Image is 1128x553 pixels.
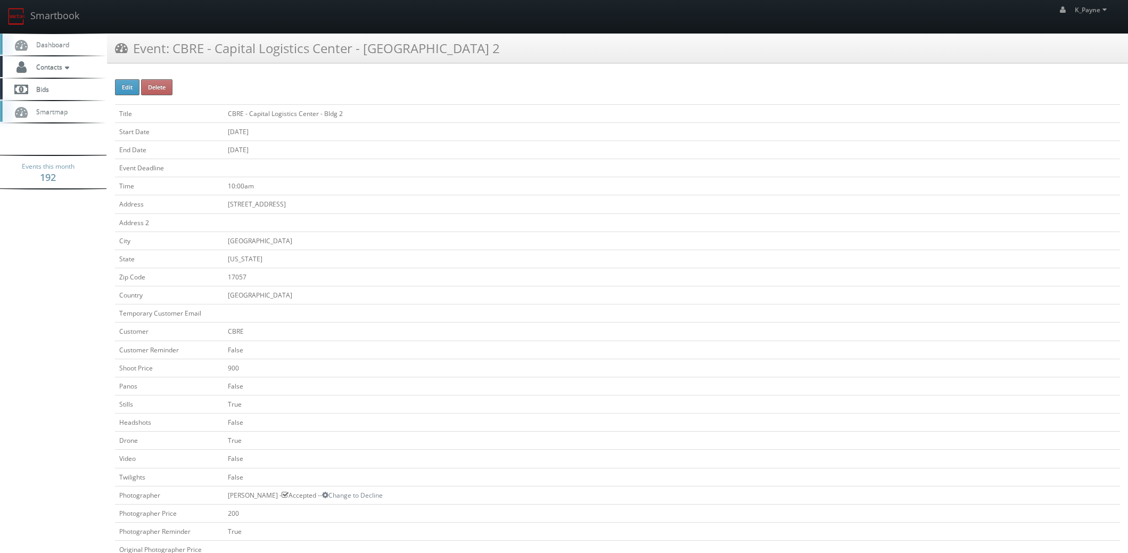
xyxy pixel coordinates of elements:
td: Customer Reminder [115,341,224,359]
td: 10:00am [224,177,1121,195]
td: Video [115,450,224,468]
td: False [224,377,1121,395]
td: [GEOGRAPHIC_DATA] [224,232,1121,250]
td: Title [115,104,224,122]
td: Photographer Price [115,504,224,522]
td: True [224,395,1121,413]
td: Panos [115,377,224,395]
span: Events this month [22,161,75,172]
td: False [224,468,1121,486]
td: Time [115,177,224,195]
td: 200 [224,504,1121,522]
td: False [224,414,1121,432]
td: True [224,522,1121,540]
td: [US_STATE] [224,250,1121,268]
span: Contacts [31,62,72,71]
td: 900 [224,359,1121,377]
img: smartbook-logo.png [8,8,25,25]
td: End Date [115,141,224,159]
td: [STREET_ADDRESS] [224,195,1121,213]
span: Smartmap [31,107,68,116]
td: Country [115,286,224,304]
td: State [115,250,224,268]
td: Shoot Price [115,359,224,377]
td: Start Date [115,122,224,141]
td: Address 2 [115,213,224,232]
td: CBRE [224,323,1121,341]
td: City [115,232,224,250]
td: Zip Code [115,268,224,286]
td: True [224,432,1121,450]
td: CBRE - Capital Logistics Center - Bldg 2 [224,104,1121,122]
a: Change to Decline [322,491,383,500]
td: Photographer [115,486,224,504]
td: Headshots [115,414,224,432]
td: Temporary Customer Email [115,304,224,323]
td: [DATE] [224,122,1121,141]
button: Delete [141,79,172,95]
td: False [224,450,1121,468]
td: [DATE] [224,141,1121,159]
td: Drone [115,432,224,450]
td: Stills [115,395,224,413]
span: K_Payne [1075,5,1110,14]
td: Address [115,195,224,213]
td: Twilights [115,468,224,486]
h3: Event: CBRE - Capital Logistics Center - [GEOGRAPHIC_DATA] 2 [115,39,500,57]
td: False [224,341,1121,359]
td: [GEOGRAPHIC_DATA] [224,286,1121,304]
td: 17057 [224,268,1121,286]
span: Bids [31,85,49,94]
td: Photographer Reminder [115,522,224,540]
span: Dashboard [31,40,69,49]
td: Customer [115,323,224,341]
td: [PERSON_NAME] - Accepted -- [224,486,1121,504]
button: Edit [115,79,139,95]
strong: 192 [40,171,56,184]
td: Event Deadline [115,159,224,177]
